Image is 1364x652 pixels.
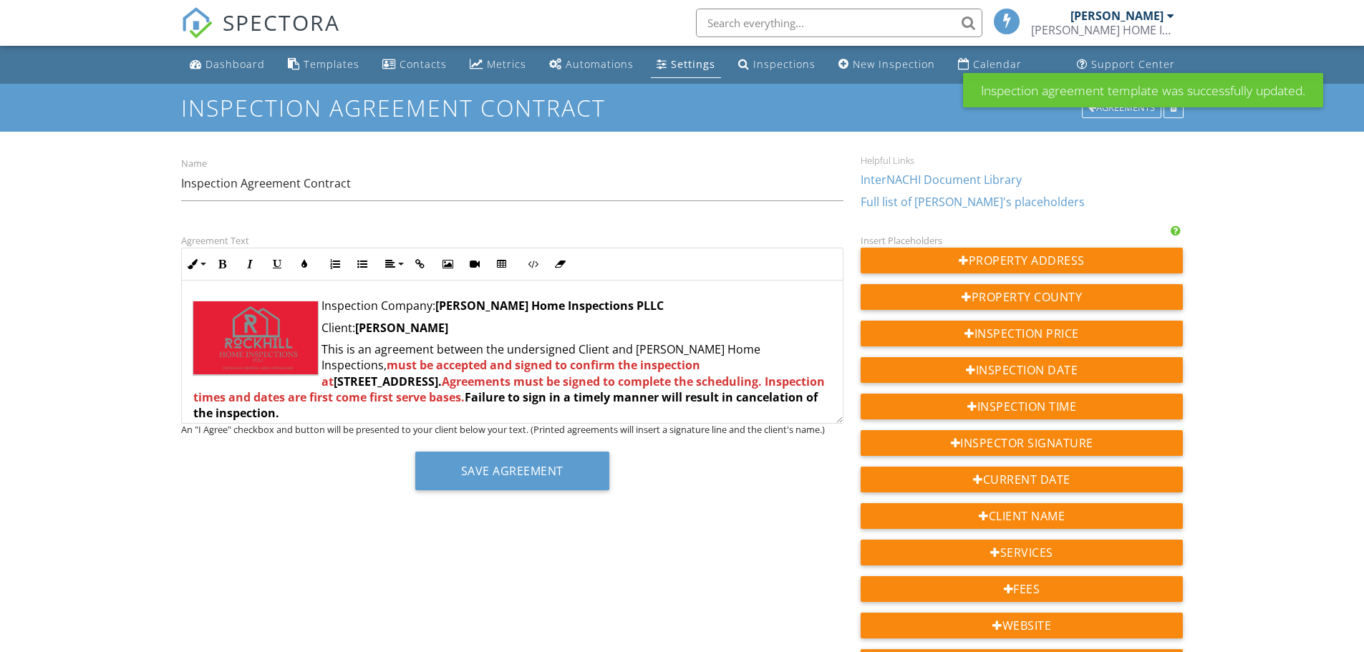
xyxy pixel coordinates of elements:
h1: Inspection Agreement Contract [181,95,1184,120]
button: Align [379,250,407,278]
button: Italic (Ctrl+I) [236,250,263,278]
a: Inspections [732,52,821,78]
a: Metrics [464,52,532,78]
a: Contacts [377,52,453,78]
label: Agreement Text [181,234,249,247]
a: Agreements [1082,100,1164,113]
a: Full list of [PERSON_NAME]'s placeholders [861,194,1085,210]
div: Support Center [1091,57,1175,71]
div: Inspections [753,57,816,71]
div: Fees [861,576,1184,602]
div: Inspection Time [861,394,1184,419]
label: Insert Placeholders [861,234,942,247]
a: Support Center [1071,52,1181,78]
button: Ordered List [321,250,349,278]
div: [PERSON_NAME] [1070,9,1164,23]
div: New Inspection [853,57,935,71]
p: Client: [193,320,831,336]
button: Colors [291,250,318,278]
p: Inspection Company: [193,298,831,313]
button: Insert Video [461,250,488,278]
div: Inspection Date [861,357,1184,383]
p: This is an agreement between the undersigned Client and [PERSON_NAME] Home Inspections, [193,341,831,422]
button: Insert Link (Ctrl+K) [407,250,434,278]
img: RED_FOIL_SAMPLE.jpg [193,301,318,374]
button: Inline Style [182,250,209,278]
span: SPECTORA [223,7,340,37]
div: Templates [304,57,359,71]
div: An "I Agree" checkbox and button will be presented to your client below your text. (Printed agree... [181,424,843,435]
div: Calendar [973,57,1022,71]
input: Search everything... [696,9,982,37]
a: SPECTORA [181,19,340,49]
div: Property Address [861,248,1184,273]
button: Insert Image (Ctrl+P) [434,250,461,278]
strong: [STREET_ADDRESS] [334,374,438,389]
strong: . Failure to sign in a timely manner will result in cancelation of the inspection. [193,374,825,422]
a: Automations (Basic) [543,52,639,78]
div: Agreements [1082,98,1161,118]
div: Services [861,540,1184,565]
div: ROCKHILL HOME INSPECTIONS PLLC [1031,23,1174,37]
a: Settings [651,52,721,78]
button: Underline (Ctrl+U) [263,250,291,278]
strong: [PERSON_NAME] Home Inspections PLLC [435,298,664,313]
button: Save Agreement [415,452,609,490]
div: Inspection agreement template was successfully updated. [963,73,1323,107]
button: Insert Table [488,250,516,278]
strong: [PERSON_NAME] [355,320,448,336]
label: Name [181,157,207,170]
div: Helpful Links [861,155,1184,166]
div: Property County [861,284,1184,310]
img: The Best Home Inspection Software - Spectora [181,7,213,39]
div: Client Name [861,503,1184,529]
div: Metrics [487,57,526,71]
button: Clear Formatting [546,250,574,278]
a: New Inspection [833,52,941,78]
div: Website [861,613,1184,638]
div: Current Date [861,467,1184,492]
div: Inspection Price [861,321,1184,346]
a: Dashboard [184,52,271,78]
div: Settings [671,57,715,71]
div: Automations [566,57,634,71]
a: InterNACHI Document Library [861,172,1022,188]
div: Dashboard [205,57,265,71]
span: Agreements must be signed to complete the scheduling. Inspection times and dates are first come f... [193,374,825,405]
span: must be accepted and signed to confirm the inspection at [321,357,700,389]
button: Code View [519,250,546,278]
a: Calendar [952,52,1027,78]
div: Contacts [400,57,447,71]
a: Templates [282,52,365,78]
button: Unordered List [349,250,376,278]
div: Inspector Signature [861,430,1184,456]
button: Bold (Ctrl+B) [209,250,236,278]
